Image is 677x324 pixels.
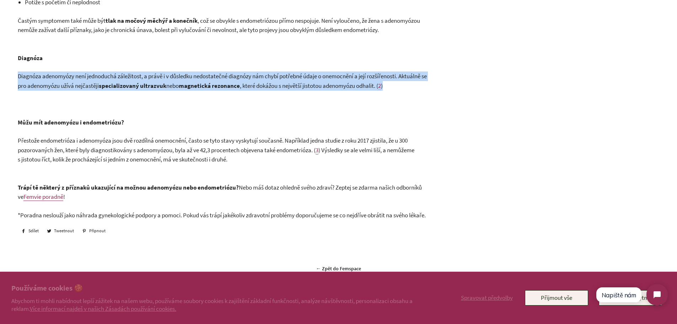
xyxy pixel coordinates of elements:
b: specializovaný ultrazvuk [99,82,166,90]
span: , což se obvykle s endometriózou přímo nespojuje. Není vyloučeno, že žena s adenomyózou nemůže za... [18,17,420,34]
a: Více informací najdeš v našich Zásadách používání cookies. [30,305,176,313]
span: Častým symptomem také může být [18,17,106,25]
span: Sdílet [28,227,42,235]
a: 3 [316,146,318,154]
b: Diagnóza [18,54,43,62]
b: Můžu mít adenomyózu i endometriózu? [18,118,124,126]
b: magnetická rezonance [179,82,240,90]
a: ← Zpět do Femspace [316,265,361,272]
span: , které dokážou s největší jistotou adenomyózu odhalit. ( [240,82,378,90]
b: tlak na močový měchýř a konečník [106,17,198,25]
span: nebo [166,82,179,90]
span: ) [381,82,383,90]
p: Abychom ti mohli nabídnout lepší zážitek na našem webu, používáme soubory cookies k zajištění zák... [11,297,427,313]
button: Přijmout vše [525,290,588,305]
span: Tweetnout [54,227,77,235]
span: Připnout [89,227,109,235]
a: 2 [378,82,381,90]
span: Přestože endometrióza i adenomyóza jsou dvě rozdílná onemocnění, často se tyto stavy vyskytují so... [18,137,408,154]
span: 2 [378,82,381,90]
span: Spravovat předvolby [461,294,513,302]
a: Femvie poradně [23,193,63,201]
span: *Poradna neslouží jako náhrada gynekologické podpory a pomoci. Pokud vás trápí jakékoliv zdravotn... [18,211,426,219]
h2: Používáme cookies 🍪 [11,283,427,293]
span: Diagnóza adenomyózy není jednoduchá záležitost, a právě i v důsledku nedostatečné diagnózy nám ch... [18,72,427,90]
iframe: Tidio Chat [590,278,674,312]
button: Spravovat předvolby [460,290,514,305]
b: Trápí tě některý z příznaků ukazující na možnou adenomyózu nebo endometriózu? [18,184,239,191]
